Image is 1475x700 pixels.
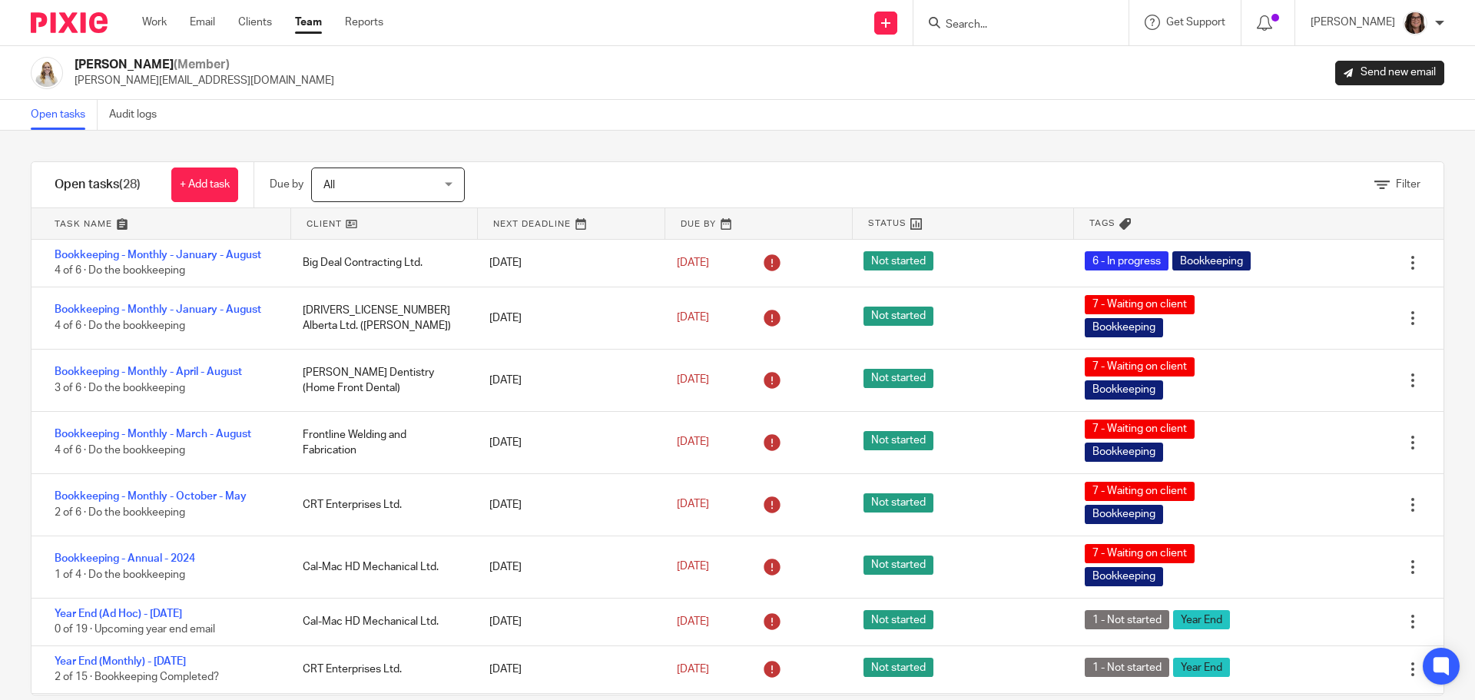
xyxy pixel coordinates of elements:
[863,556,933,575] span: Not started
[55,656,186,667] a: Year End (Monthly) - [DATE]
[863,369,933,388] span: Not started
[474,489,661,520] div: [DATE]
[1085,505,1163,524] span: Bookkeeping
[474,427,661,458] div: [DATE]
[1085,357,1195,377] span: 7 - Waiting on client
[287,552,474,582] div: Cal-Mac HD Mechanical Ltd.
[55,304,261,315] a: Bookkeeping - Monthly - January - August
[1085,658,1169,677] span: 1 - Not started
[75,57,334,73] h2: [PERSON_NAME]
[1172,251,1251,270] span: Bookkeeping
[190,15,215,30] a: Email
[1085,295,1195,314] span: 7 - Waiting on client
[31,100,98,130] a: Open tasks
[1089,217,1115,230] span: Tags
[474,247,661,278] div: [DATE]
[75,73,334,88] p: [PERSON_NAME][EMAIL_ADDRESS][DOMAIN_NAME]
[1085,443,1163,462] span: Bookkeeping
[55,445,185,456] span: 4 of 6 · Do the bookkeeping
[55,429,251,440] a: Bookkeeping - Monthly - March - August
[287,654,474,685] div: CRT Enterprises Ltd.
[1085,610,1169,629] span: 1 - Not started
[55,250,261,260] a: Bookkeeping - Monthly - January - August
[1085,251,1168,270] span: 6 - In progress
[174,58,230,71] span: (Member)
[287,420,474,466] div: Frontline Welding and Fabrication
[863,610,933,629] span: Not started
[1311,15,1395,30] p: [PERSON_NAME]
[1085,420,1195,439] span: 7 - Waiting on client
[55,383,185,393] span: 3 of 6 · Do the bookkeeping
[287,247,474,278] div: Big Deal Contracting Ltd.
[677,257,709,268] span: [DATE]
[677,664,709,675] span: [DATE]
[863,251,933,270] span: Not started
[109,100,168,130] a: Audit logs
[345,15,383,30] a: Reports
[55,672,219,682] span: 2 of 15 · Bookkeeping Completed?
[863,431,933,450] span: Not started
[474,606,661,637] div: [DATE]
[1085,318,1163,337] span: Bookkeeping
[677,499,709,510] span: [DATE]
[295,15,322,30] a: Team
[677,437,709,448] span: [DATE]
[1173,658,1230,677] span: Year End
[31,12,108,33] img: Pixie
[474,552,661,582] div: [DATE]
[863,307,933,326] span: Not started
[868,217,907,230] span: Status
[287,606,474,637] div: Cal-Mac HD Mechanical Ltd.
[1085,482,1195,501] span: 7 - Waiting on client
[1403,11,1427,35] img: Doria%20-%20Small%20-%20Web%20and%20Social.jpg
[1396,179,1420,190] span: Filter
[171,168,238,202] a: + Add task
[238,15,272,30] a: Clients
[55,609,182,619] a: Year End (Ad Hoc) - [DATE]
[287,357,474,404] div: [PERSON_NAME] Dentistry (Home Front Dental)
[1166,17,1225,28] span: Get Support
[474,303,661,333] div: [DATE]
[55,507,185,518] span: 2 of 6 · Do the bookkeeping
[142,15,167,30] a: Work
[863,493,933,513] span: Not started
[944,18,1082,32] input: Search
[677,616,709,627] span: [DATE]
[55,266,185,277] span: 4 of 6 · Do the bookkeeping
[1173,610,1230,629] span: Year End
[863,658,933,677] span: Not started
[270,177,303,192] p: Due by
[677,313,709,323] span: [DATE]
[55,624,215,635] span: 0 of 19 · Upcoming year end email
[1085,380,1163,400] span: Bookkeeping
[55,367,242,377] a: Bookkeeping - Monthly - April - August
[119,178,141,191] span: (28)
[323,180,335,191] span: All
[1335,61,1444,85] a: Send new email
[677,375,709,386] span: [DATE]
[31,57,63,89] img: Headshot%2011-2024%20white%20background%20square%202.JPG
[287,489,474,520] div: CRT Enterprises Ltd.
[677,562,709,572] span: [DATE]
[474,365,661,396] div: [DATE]
[1085,544,1195,563] span: 7 - Waiting on client
[287,295,474,342] div: [DRIVERS_LICENSE_NUMBER] Alberta Ltd. ([PERSON_NAME])
[55,491,247,502] a: Bookkeeping - Monthly - October - May
[55,553,195,564] a: Bookkeeping - Annual - 2024
[55,569,185,580] span: 1 of 4 · Do the bookkeeping
[55,320,185,331] span: 4 of 6 · Do the bookkeeping
[55,177,141,193] h1: Open tasks
[474,654,661,685] div: [DATE]
[1085,567,1163,586] span: Bookkeeping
